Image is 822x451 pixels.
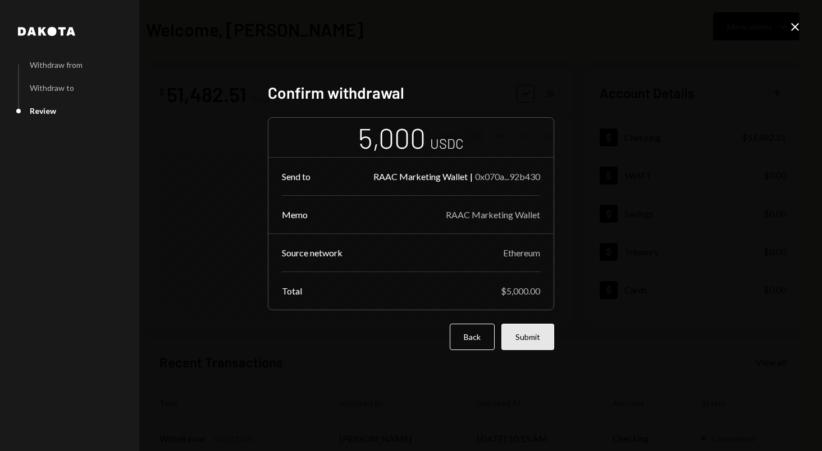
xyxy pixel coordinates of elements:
div: Total [282,286,302,296]
div: Memo [282,209,308,220]
div: Withdraw to [30,83,74,93]
div: Withdraw from [30,60,83,70]
div: Source network [282,247,342,258]
h2: Confirm withdrawal [268,82,554,104]
div: $5,000.00 [501,286,540,296]
div: RAAC Marketing Wallet [446,209,540,220]
div: Send to [282,171,310,182]
button: Submit [501,324,554,350]
div: RAAC Marketing Wallet [373,171,468,182]
div: | [470,171,473,182]
div: 5,000 [358,120,426,155]
div: 0x070a...92b430 [475,171,540,182]
div: USDC [430,134,464,153]
div: Ethereum [503,247,540,258]
button: Back [450,324,495,350]
div: Review [30,106,56,116]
